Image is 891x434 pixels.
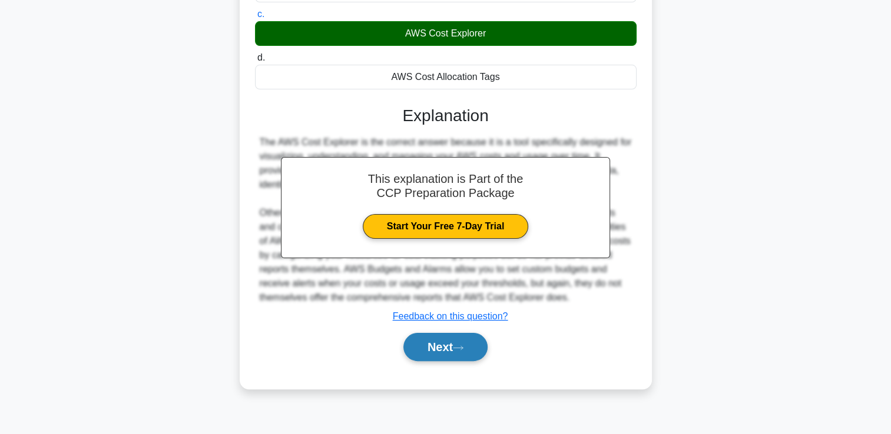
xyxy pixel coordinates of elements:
[393,311,508,321] a: Feedback on this question?
[255,21,637,46] div: AWS Cost Explorer
[257,9,264,19] span: c.
[260,135,632,305] div: The AWS Cost Explorer is the correct answer because it is a tool specifically designed for visual...
[403,333,488,361] button: Next
[255,65,637,89] div: AWS Cost Allocation Tags
[363,214,528,239] a: Start Your Free 7-Day Trial
[257,52,265,62] span: d.
[262,106,630,126] h3: Explanation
